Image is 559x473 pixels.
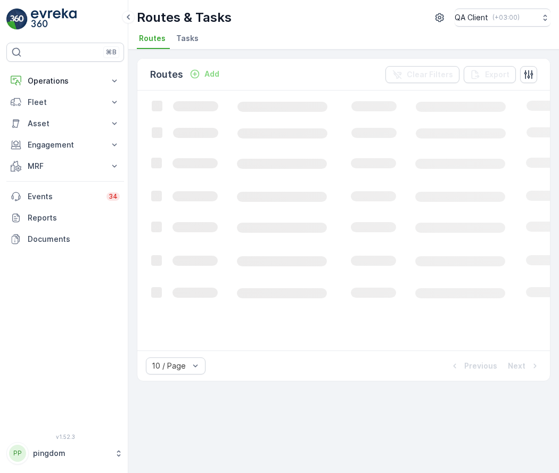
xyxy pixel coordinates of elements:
p: MRF [28,161,103,172]
p: pingdom [33,448,109,459]
button: Engagement [6,134,124,156]
button: Previous [448,360,498,372]
button: Add [185,68,224,80]
p: Export [485,69,509,80]
p: Engagement [28,140,103,150]
span: v 1.52.3 [6,434,124,440]
button: Next [507,360,541,372]
p: 34 [109,192,118,201]
p: Fleet [28,97,103,108]
p: Add [204,69,219,79]
p: ( +03:00 ) [492,13,520,22]
button: Fleet [6,92,124,113]
p: QA Client [455,12,488,23]
button: Asset [6,113,124,134]
button: Clear Filters [385,66,459,83]
p: Documents [28,234,120,244]
p: ⌘B [106,48,117,56]
button: MRF [6,156,124,177]
a: Documents [6,229,124,250]
span: Routes [139,33,166,44]
button: PPpingdom [6,442,124,464]
span: Tasks [176,33,199,44]
p: Clear Filters [407,69,453,80]
p: Previous [464,361,497,371]
p: Routes [150,67,183,82]
p: Reports [28,213,120,223]
a: Reports [6,207,124,229]
p: Operations [28,76,103,86]
img: logo_light-DOdMpM7g.png [31,9,77,30]
div: PP [9,445,26,462]
p: Events [28,191,100,202]
p: Asset [28,118,103,129]
button: Export [464,66,516,83]
p: Routes & Tasks [137,9,232,26]
button: QA Client(+03:00) [455,9,550,27]
p: Next [508,361,525,371]
img: logo [6,9,28,30]
button: Operations [6,70,124,92]
a: Events34 [6,186,124,207]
